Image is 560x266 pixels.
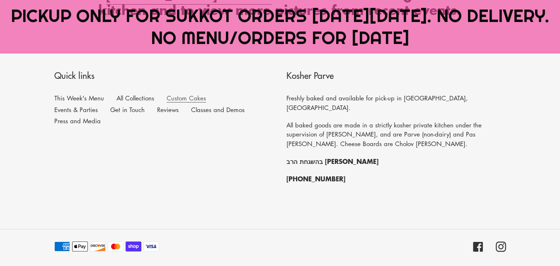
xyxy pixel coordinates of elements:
[286,70,506,83] p: Kosher Parve
[116,94,154,102] a: All Collections
[286,120,506,149] p: All baked goods are made in a strictly kosher private kitchen under the supervision of [PERSON_NA...
[54,94,104,102] a: This Week's Menu
[110,105,145,114] a: Get in Touch
[157,105,179,114] a: Reviews
[167,94,206,102] a: Custom Cakes
[54,70,274,83] p: Quick links
[286,156,378,166] strong: בהשגחת הרב [PERSON_NAME]
[191,105,245,114] a: Classes and Demos
[11,5,549,49] span: PICKUP ONLY FOR SUKKOT ORDERS [DATE][DATE]. NO DELIVERY. NO MENU/ORDERS FOR [DATE]
[54,117,101,125] a: Press and Media
[54,105,98,114] a: Events & Parties
[286,93,506,112] p: Freshly baked and available for pick-up in [GEOGRAPHIC_DATA],[GEOGRAPHIC_DATA].
[286,173,345,183] strong: [PHONE_NUMBER]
